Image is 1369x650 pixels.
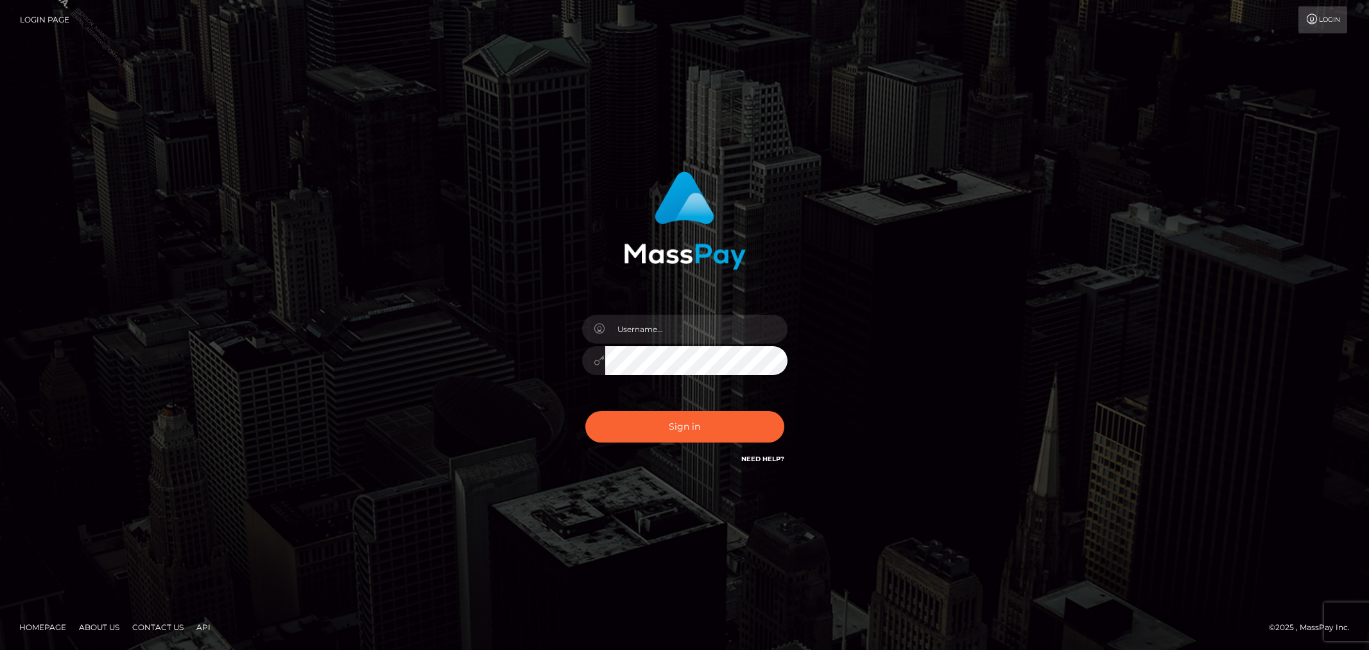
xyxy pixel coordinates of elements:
a: Contact Us [127,617,189,637]
a: Login Page [20,6,69,33]
img: MassPay Login [624,171,746,270]
a: About Us [74,617,125,637]
div: © 2025 , MassPay Inc. [1269,620,1359,635]
a: Login [1298,6,1347,33]
a: API [191,617,216,637]
a: Need Help? [741,455,784,463]
a: Homepage [14,617,71,637]
input: Username... [605,315,788,344]
button: Sign in [585,411,784,443]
